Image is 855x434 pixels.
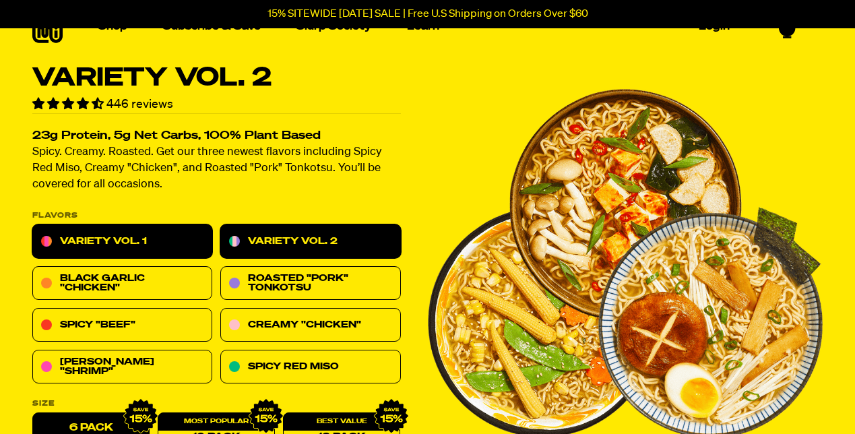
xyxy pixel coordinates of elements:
[779,15,796,38] a: 1
[32,350,212,384] a: [PERSON_NAME] "Shrimp"
[249,399,284,434] img: IMG_9632.png
[785,15,790,27] span: 1
[106,98,173,111] span: 446 reviews
[32,212,401,220] p: Flavors
[123,399,158,434] img: IMG_9632.png
[32,145,401,193] p: Spicy. Creamy. Roasted. Get our three newest flavors including Spicy Red Miso, Creamy "Chicken", ...
[220,225,400,259] a: Variety Vol. 2
[32,131,401,142] h2: 23g Protein, 5g Net Carbs, 100% Plant Based
[32,65,401,91] h1: Variety Vol. 2
[32,98,106,111] span: 4.70 stars
[32,400,401,408] label: Size
[693,16,735,37] a: Login
[220,267,400,301] a: Roasted "Pork" Tonkotsu
[93,2,735,51] nav: Main navigation
[374,399,409,434] img: IMG_9632.png
[220,309,400,342] a: Creamy "Chicken"
[32,309,212,342] a: Spicy "Beef"
[32,225,212,259] a: Variety Vol. 1
[93,16,133,37] a: Shop
[291,16,377,37] a: Slurp Society
[32,267,212,301] a: Black Garlic "Chicken"
[402,16,445,37] a: Learn
[158,16,266,37] a: Subscribe & Save
[220,350,400,384] a: Spicy Red Miso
